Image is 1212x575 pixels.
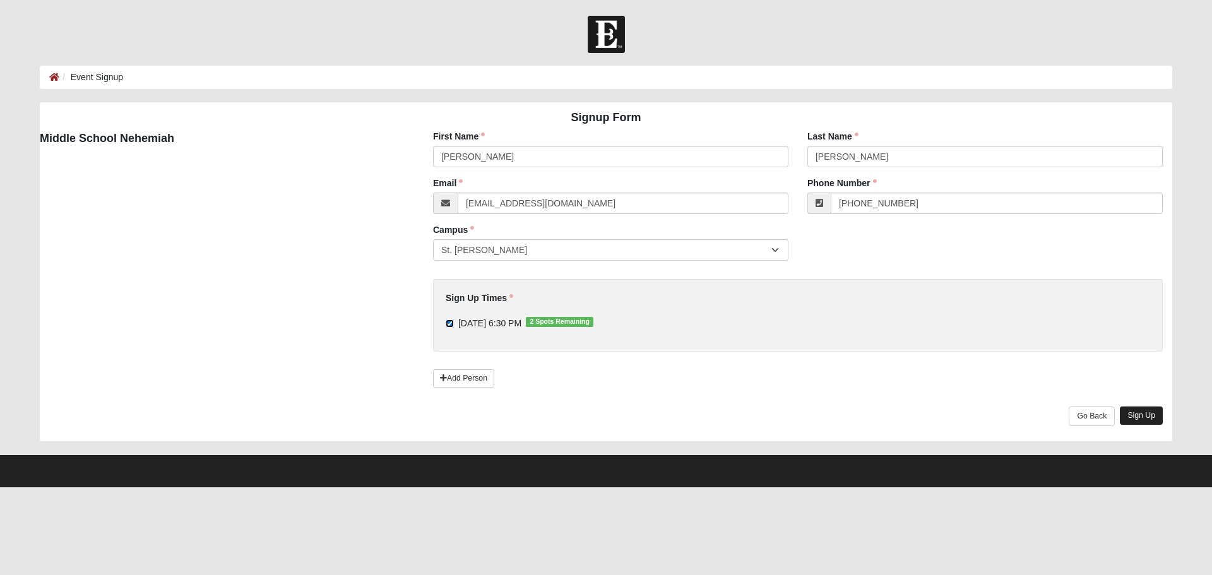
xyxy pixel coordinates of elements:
[526,317,593,327] span: 2 Spots Remaining
[40,132,174,145] strong: Middle School Nehemiah
[588,16,625,53] img: Church of Eleven22 Logo
[446,319,454,328] input: [DATE] 6:30 PM2 Spots Remaining
[433,177,463,189] label: Email
[1120,406,1163,425] a: Sign Up
[433,130,485,143] label: First Name
[446,292,513,304] label: Sign Up Times
[59,71,123,84] li: Event Signup
[458,318,521,328] span: [DATE] 6:30 PM
[1069,406,1115,426] a: Go Back
[40,111,1172,125] h4: Signup Form
[807,177,877,189] label: Phone Number
[433,223,474,236] label: Campus
[807,130,858,143] label: Last Name
[433,369,494,388] a: Add Person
